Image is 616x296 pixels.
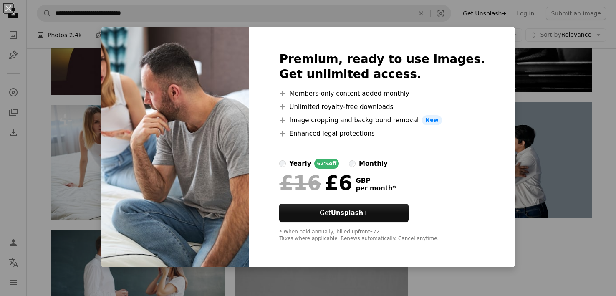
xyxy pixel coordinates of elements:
li: Enhanced legal protections [279,129,485,139]
li: Unlimited royalty-free downloads [279,102,485,112]
strong: Unsplash+ [331,209,369,217]
span: New [422,115,442,125]
div: 62% off [314,159,339,169]
h2: Premium, ready to use images. Get unlimited access. [279,52,485,82]
div: * When paid annually, billed upfront £72 Taxes where applicable. Renews automatically. Cancel any... [279,229,485,242]
li: Members-only content added monthly [279,89,485,99]
div: £6 [279,172,352,194]
img: premium_photo-1661630753626-a96cc0808386 [101,27,249,267]
input: yearly62%off [279,160,286,167]
button: GetUnsplash+ [279,204,409,222]
li: Image cropping and background removal [279,115,485,125]
span: £16 [279,172,321,194]
div: yearly [289,159,311,169]
span: GBP [356,177,396,185]
input: monthly [349,160,356,167]
div: monthly [359,159,388,169]
span: per month * [356,185,396,192]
